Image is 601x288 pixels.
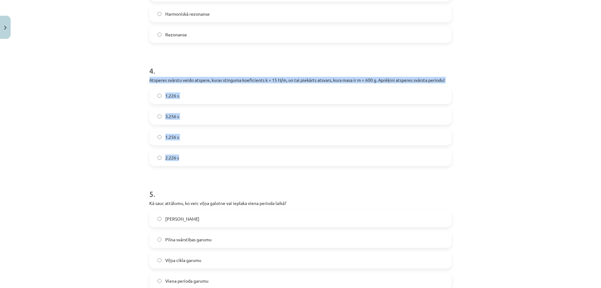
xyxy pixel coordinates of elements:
input: 1.256 s [157,135,162,139]
span: 1.256 s [165,134,179,140]
span: Viļņa cikla garumu [165,257,201,264]
span: Harmoniskā rezonanse [165,11,210,17]
input: Viļņa cikla garumu [157,258,162,262]
h1: 5 . [149,179,452,198]
span: [PERSON_NAME] [165,216,199,222]
input: 2.226 s [157,156,162,160]
span: Viena perioda garumu [165,278,208,284]
input: 1.226 s [157,94,162,98]
img: icon-close-lesson-0947bae3869378f0d4975bcd49f059093ad1ed9edebbc8119c70593378902aed.svg [4,26,7,30]
input: Rezonanse [157,33,162,37]
span: Pilna svārstības garumu [165,236,212,243]
p: Atsperes svārstu veido atspere, kuras stinguma koeficients k = 15 N/m, un tai piekārts atsvars, k... [149,77,452,83]
input: Harmoniskā rezonanse [157,12,162,16]
input: Pilna svārstības garumu [157,238,162,242]
input: 3.256 s [157,114,162,118]
span: 3.256 s [165,113,179,120]
h1: 4 . [149,55,452,75]
p: Kā sauc attālumu, ko veic viļņa galotne vai ieplaka viena perioda laikā? [149,200,452,207]
span: Rezonanse [165,31,187,38]
span: 1.226 s [165,92,179,99]
input: Viena perioda garumu [157,279,162,283]
input: [PERSON_NAME] [157,217,162,221]
span: 2.226 s [165,154,179,161]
